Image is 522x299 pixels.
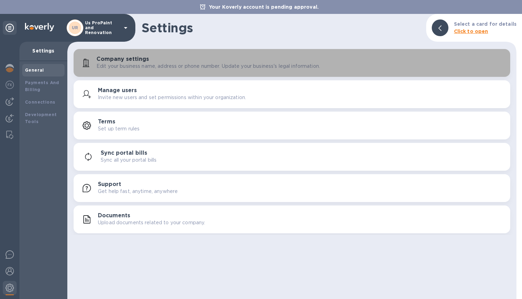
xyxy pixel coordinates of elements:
h3: Terms [98,119,115,125]
button: Company settingsEdit your business name, address or phone number. Update your business's legal in... [74,49,510,77]
b: Development Tools [25,112,57,124]
img: Foreign exchange [6,81,14,89]
h3: Sync portal bills [101,150,147,156]
p: Edit your business name, address or phone number. Update your business's legal information. [96,63,320,70]
button: Sync portal billsSync all your portal bills [74,143,510,171]
h3: Documents [98,212,130,219]
p: Settings [25,47,62,54]
p: Get help fast, anytime, anywhere [98,188,178,195]
button: Manage usersInvite new users and set permissions within your organization. [74,80,510,108]
button: DocumentsUpload documents related to your company. [74,205,510,233]
h3: Support [98,181,121,188]
button: SupportGet help fast, anytime, anywhere [74,174,510,202]
b: Select a card for details [454,21,516,27]
img: Logo [25,23,54,31]
b: Connections [25,99,55,105]
h1: Settings [142,21,421,35]
p: Upload documents related to your company. [98,219,205,226]
b: Payments And Billing [25,80,59,92]
b: UR [72,25,78,30]
button: TermsSet up term rules [74,112,510,139]
p: Invite new users and set permissions within your organization. [98,94,246,101]
p: Us ProPaint and Renovation [85,21,120,35]
div: Unpin categories [3,21,17,35]
h3: Manage users [98,87,137,94]
p: Set up term rules [98,125,140,132]
b: General [25,67,44,73]
p: Your Koverly account is pending approval. [205,3,322,10]
h3: Company settings [96,56,149,63]
p: Sync all your portal bills [101,156,157,164]
b: Click to open [454,29,488,34]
